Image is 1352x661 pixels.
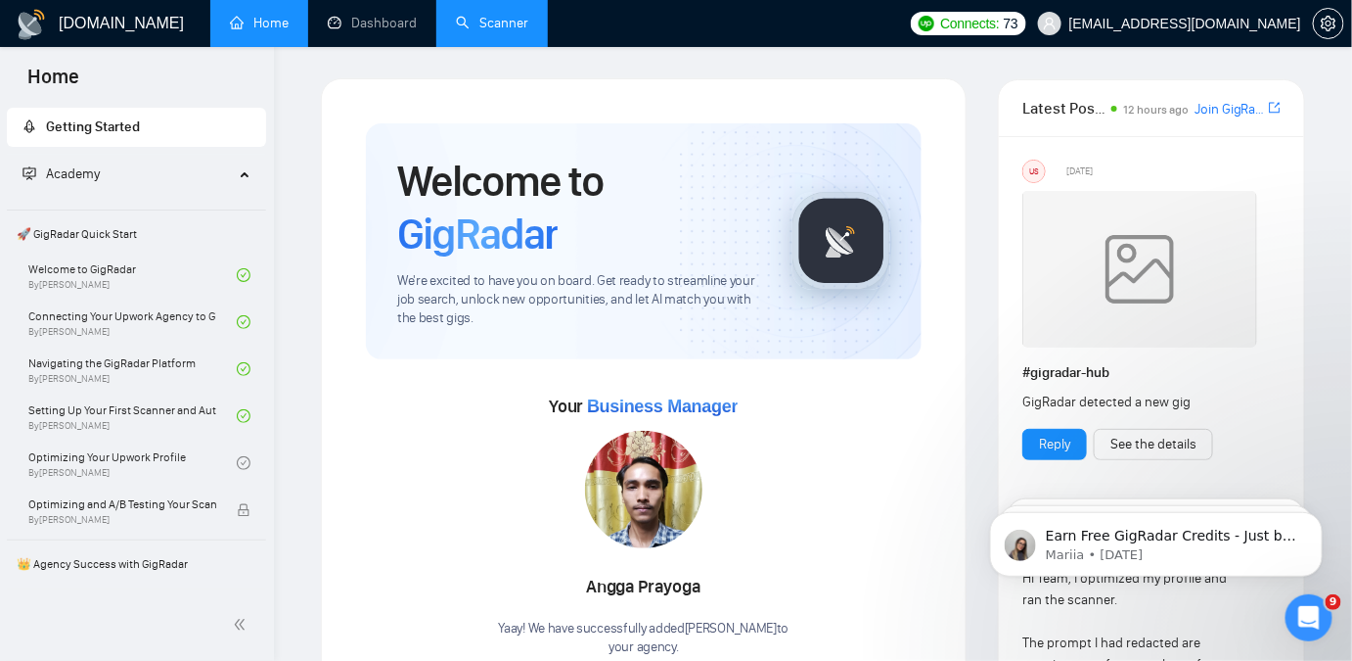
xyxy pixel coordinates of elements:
[1022,191,1257,348] img: weqQh+iSagEgQAAAABJRU5ErkJggg==
[1326,594,1341,610] span: 9
[28,254,237,297] a: Welcome to GigRadarBy[PERSON_NAME]
[585,431,702,548] img: 1708520921837-dllhost_hRLnkNBDQD.png
[1110,434,1196,455] a: See the details
[1043,17,1057,30] span: user
[23,165,100,182] span: Academy
[397,272,761,328] span: We're excited to have you on board. Get ready to streamline your job search, unlock new opportuni...
[550,396,739,417] span: Your
[1004,13,1018,34] span: 73
[1269,99,1281,118] a: export
[237,409,250,423] span: check-circle
[587,397,738,416] span: Business Manager
[397,155,761,260] h1: Welcome to
[1022,429,1087,460] button: Reply
[16,9,47,40] img: logo
[1269,100,1281,116] span: export
[499,571,789,604] div: Angga Prayoga
[919,16,934,31] img: upwork-logo.png
[792,192,890,290] img: gigradar-logo.png
[499,620,789,657] div: Yaay! We have successfully added [PERSON_NAME] to
[237,456,250,470] span: check-circle
[28,442,237,485] a: Optimizing Your Upwork ProfileBy[PERSON_NAME]
[397,208,558,260] span: GigRadar
[1022,96,1105,120] span: Latest Posts from the GigRadar Community
[940,13,999,34] span: Connects:
[237,503,250,517] span: lock
[28,395,237,438] a: Setting Up Your First Scanner and Auto-BidderBy[PERSON_NAME]
[46,118,140,135] span: Getting Started
[1285,594,1332,641] iframe: Intercom live chat
[9,214,264,254] span: 🚀 GigRadar Quick Start
[499,638,789,657] p: your agency .
[1123,103,1189,117] span: 12 hours ago
[328,15,417,31] a: dashboardDashboard
[237,362,250,376] span: check-circle
[1094,429,1213,460] button: See the details
[1313,8,1344,39] button: setting
[1022,362,1281,384] h1: # gigradar-hub
[46,165,100,182] span: Academy
[23,166,36,180] span: fund-projection-screen
[23,119,36,133] span: rocket
[9,544,264,584] span: 👑 Agency Success with GigRadar
[237,315,250,329] span: check-circle
[230,15,289,31] a: homeHome
[1313,16,1344,31] a: setting
[1067,163,1094,180] span: [DATE]
[1039,434,1070,455] a: Reply
[233,615,252,635] span: double-left
[1023,161,1045,182] div: US
[7,108,266,147] li: Getting Started
[1022,392,1229,413] div: GigRadar detected a new gig
[1194,99,1265,120] a: Join GigRadar Slack Community
[28,301,237,344] a: Connecting Your Upwork Agency to GigRadarBy[PERSON_NAME]
[1314,16,1343,31] span: setting
[237,268,250,282] span: check-circle
[28,495,216,514] span: Optimizing and A/B Testing Your Scanner for Better Results
[28,514,216,526] span: By [PERSON_NAME]
[456,15,528,31] a: searchScanner
[961,471,1352,608] iframe: Intercom notifications message
[12,63,95,104] span: Home
[28,348,237,391] a: Navigating the GigRadar PlatformBy[PERSON_NAME]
